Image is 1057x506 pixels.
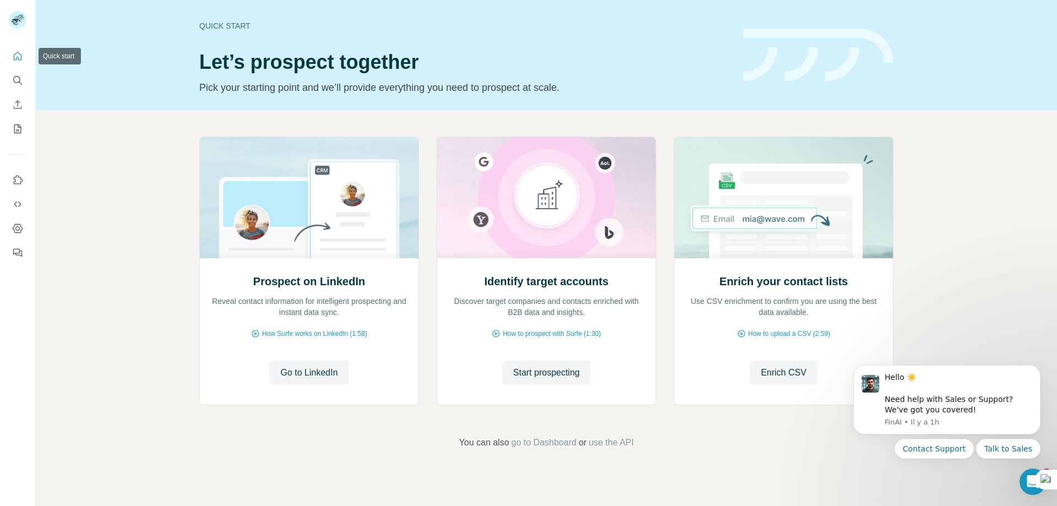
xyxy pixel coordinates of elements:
span: How to upload a CSV (2:59) [748,329,830,339]
button: Dashboard [9,219,26,238]
img: Enrich your contact lists [674,137,893,258]
p: Discover target companies and contacts enriched with B2B data and insights. [448,296,645,318]
button: Use Surfe API [9,194,26,214]
button: Feedback [9,243,26,263]
img: banner [743,29,893,82]
span: You can also [459,436,509,449]
button: Enrich CSV [9,95,26,115]
button: Use Surfe on LinkedIn [9,170,26,190]
button: Go to LinkedIn [269,361,348,385]
button: go to Dashboard [511,436,576,449]
button: Quick start [9,46,26,66]
iframe: Intercom notifications message [837,351,1057,500]
img: Prospect on LinkedIn [199,137,419,258]
button: Enrich CSV [750,361,818,385]
img: Identify target accounts [437,137,656,258]
span: Enrich CSV [761,366,807,379]
h1: Let’s prospect together [199,51,730,73]
button: Start prospecting [502,361,591,385]
h2: Enrich your contact lists [720,274,848,289]
span: Go to LinkedIn [280,366,337,379]
p: Pick your starting point and we’ll provide everything you need to prospect at scale. [199,80,730,95]
div: Quick start [199,20,730,31]
span: or [579,436,586,449]
span: How to prospect with Surfe (1:30) [503,329,601,339]
span: Start prospecting [513,366,580,379]
h2: Identify target accounts [484,274,609,289]
p: Reveal contact information for intelligent prospecting and instant data sync. [211,296,407,318]
button: Search [9,70,26,90]
iframe: Intercom live chat [1020,469,1046,495]
h2: Prospect on LinkedIn [253,274,365,289]
span: How Surfe works on LinkedIn (1:58) [262,329,367,339]
span: 1 [1042,469,1051,477]
button: use the API [589,436,634,449]
p: Use CSV enrichment to confirm you are using the best data available. [685,296,882,318]
button: My lists [9,119,26,139]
